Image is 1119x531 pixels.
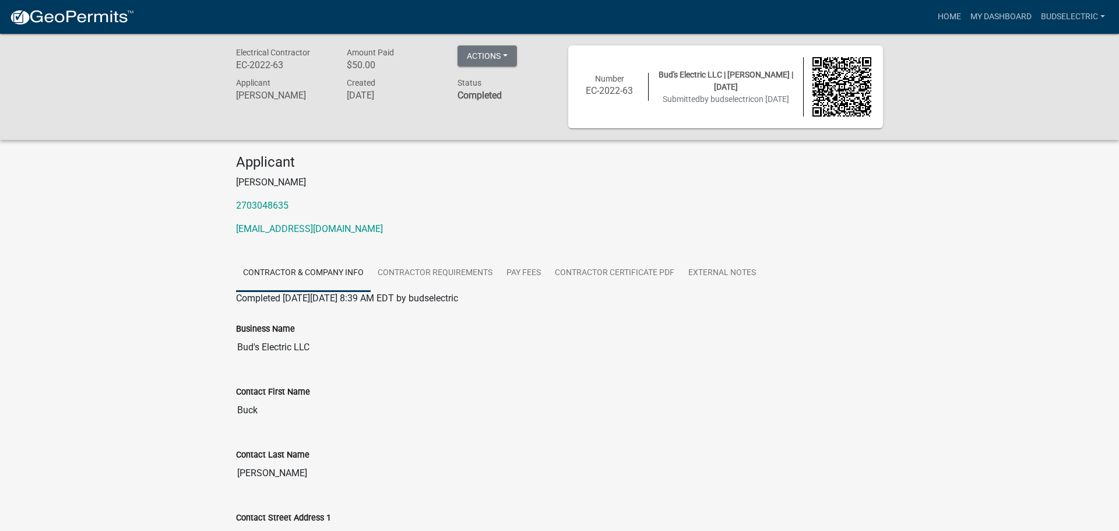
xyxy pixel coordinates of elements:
a: 2703048635 [236,200,288,211]
h6: [PERSON_NAME] [236,90,329,101]
h6: EC-2022-63 [580,85,639,96]
a: Pay Fees [499,255,548,292]
span: Applicant [236,78,270,87]
h6: EC-2022-63 [236,59,329,71]
strong: Completed [458,90,502,101]
p: [PERSON_NAME] [236,175,883,189]
h6: [DATE] [347,90,440,101]
span: by budselectric [700,94,754,104]
label: Contact Last Name [236,451,309,459]
h4: Applicant [236,154,883,171]
a: budselectric [1036,6,1110,28]
span: Amount Paid [347,48,394,57]
span: Created [347,78,375,87]
span: Number [595,74,624,83]
label: Contact First Name [236,388,310,396]
label: Business Name [236,325,295,333]
button: Actions [458,45,517,66]
span: Submitted on [DATE] [663,94,789,104]
a: [EMAIL_ADDRESS][DOMAIN_NAME] [236,223,383,234]
a: My Dashboard [966,6,1036,28]
a: External Notes [681,255,763,292]
span: Bud's Electric LLC | [PERSON_NAME] | [DATE] [659,70,793,92]
a: Home [933,6,966,28]
span: Completed [DATE][DATE] 8:39 AM EDT by budselectric [236,293,458,304]
h6: $50.00 [347,59,440,71]
a: Contractor & Company Info [236,255,371,292]
a: Contractor Certificate PDF [548,255,681,292]
span: Status [458,78,481,87]
img: QR code [812,57,872,117]
label: Contact Street Address 1 [236,514,331,522]
a: Contractor Requirements [371,255,499,292]
span: Electrical Contractor [236,48,310,57]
